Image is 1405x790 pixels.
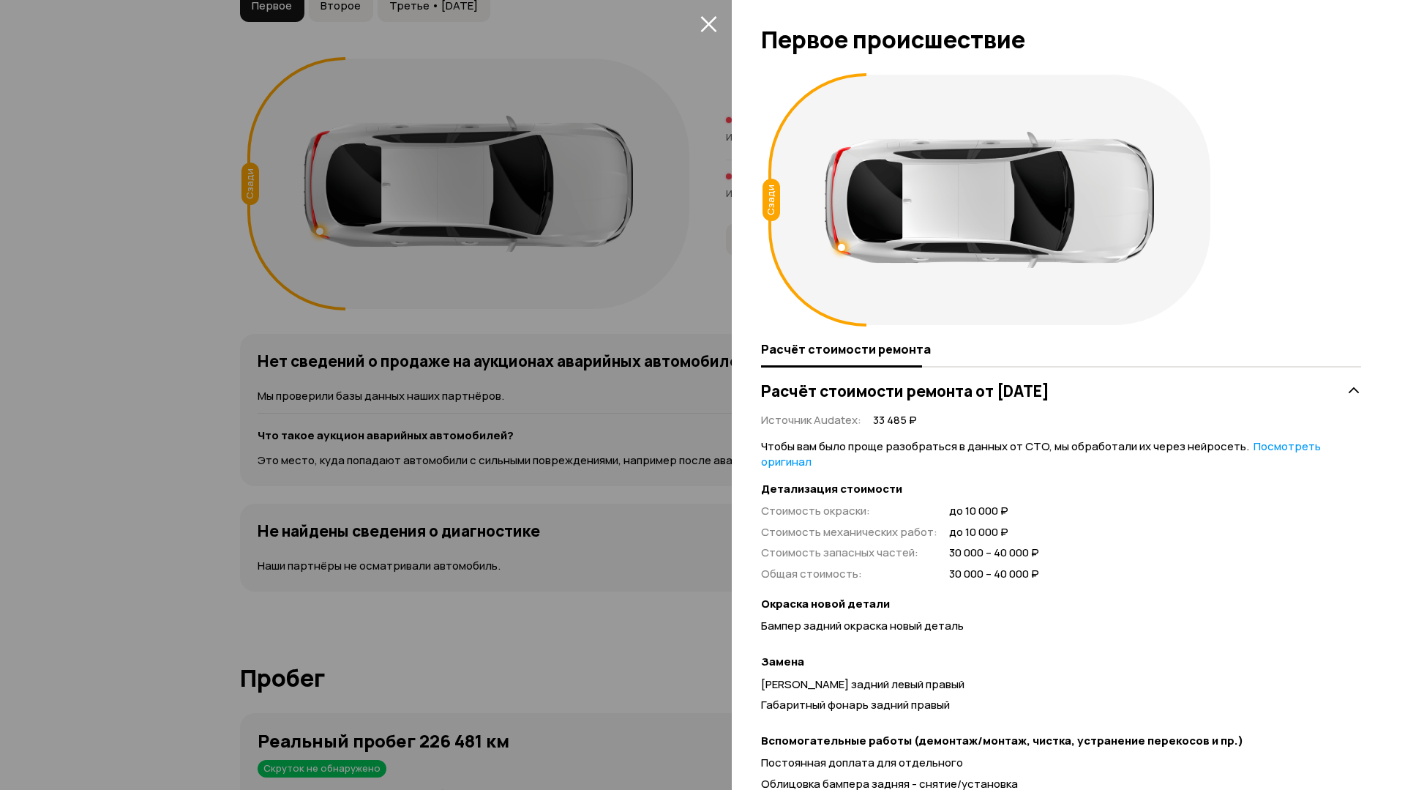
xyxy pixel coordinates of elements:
[949,525,1039,540] span: до 10 000 ₽
[761,734,1361,749] strong: Вспомогательные работы (демонтаж/монтаж, чистка, устранение перекосов и пр.)
[761,412,861,428] span: Источник Audatex :
[761,618,964,633] span: Бампер задний окраска новый деталь
[761,439,1321,469] a: Посмотреть оригинал
[761,524,937,540] span: Стоимость механических работ :
[761,566,862,581] span: Общая стоимость :
[761,482,1361,497] strong: Детализация стоимости
[761,342,931,357] span: Расчёт стоимости ремонта
[949,504,1039,519] span: до 10 000 ₽
[761,697,950,712] span: Габаритный фонарь задний правый
[873,413,917,428] span: 33 485 ₽
[949,567,1039,582] span: 30 000 – 40 000 ₽
[761,545,918,560] span: Стоимость запасных частей :
[761,677,964,692] span: [PERSON_NAME] задний левый правый
[761,439,1321,469] span: Чтобы вам было проще разобраться в данных от СТО, мы обработали их через нейросеть.
[697,12,720,35] button: закрыть
[949,545,1039,561] span: 30 000 – 40 000 ₽
[761,597,1361,612] strong: Окраска новой детали
[761,655,1361,670] strong: Замена
[761,503,870,518] span: Стоимость окраски :
[761,381,1049,400] h3: Расчёт стоимости ремонта от [DATE]
[761,755,963,770] span: Постоянная доплата для отдельного
[763,179,780,221] div: Сзади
